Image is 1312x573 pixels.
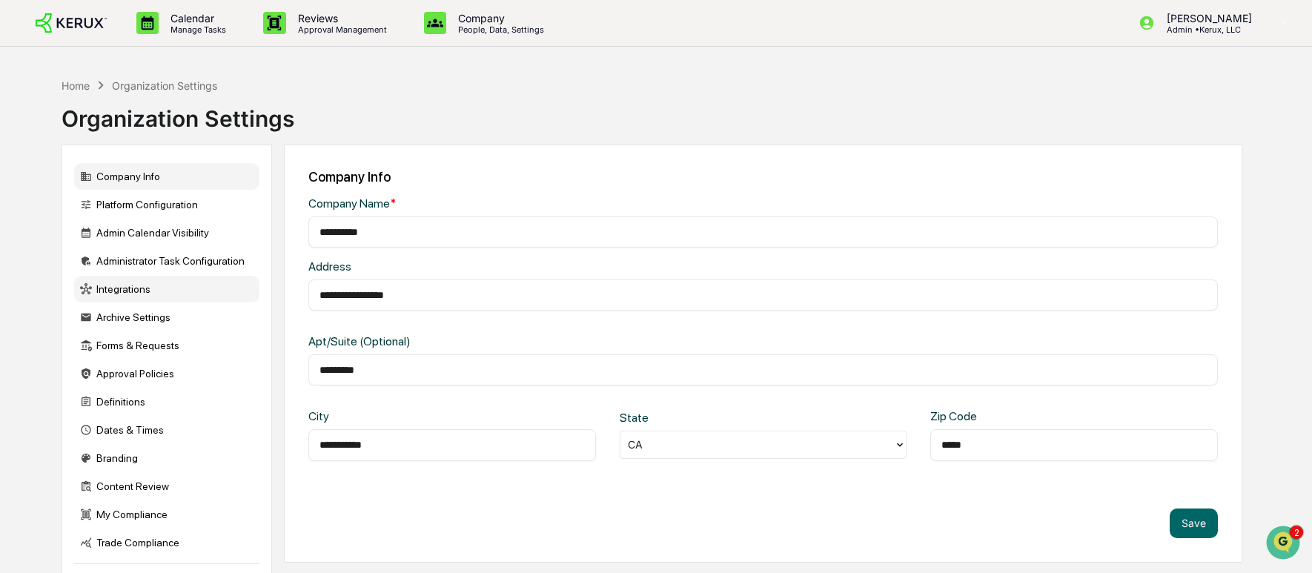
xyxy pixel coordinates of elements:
[74,332,259,359] div: Forms & Requests
[74,219,259,246] div: Admin Calendar Visibility
[74,473,259,500] div: Content Review
[36,13,107,33] img: logo
[15,228,39,251] img: Jack Rasmussen
[1155,12,1259,24] p: [PERSON_NAME]
[74,304,259,331] div: Archive Settings
[15,305,27,317] div: 🖐️
[112,79,217,92] div: Organization Settings
[308,409,437,423] div: City
[123,202,128,213] span: •
[15,113,42,140] img: 1746055101610-c473b297-6a78-478c-a979-82029cc54cd1
[74,445,259,471] div: Branding
[46,202,120,213] span: [PERSON_NAME]
[131,202,162,213] span: [DATE]
[67,128,204,140] div: We're available if you need us!
[30,202,42,214] img: 1746055101610-c473b297-6a78-478c-a979-82029cc54cd1
[930,409,1059,423] div: Zip Code
[74,191,259,218] div: Platform Configuration
[30,242,42,254] img: 1746055101610-c473b297-6a78-478c-a979-82029cc54cd1
[67,113,243,128] div: Start new chat
[1170,509,1218,538] button: Save
[31,113,58,140] img: 8933085812038_c878075ebb4cc5468115_72.jpg
[308,259,718,274] div: Address
[74,276,259,302] div: Integrations
[9,297,102,324] a: 🖐️Preclearance
[30,303,96,318] span: Preclearance
[252,118,270,136] button: Start new chat
[102,297,190,324] a: 🗄️Attestations
[122,303,184,318] span: Attestations
[105,367,179,379] a: Powered byPylon
[74,501,259,528] div: My Compliance
[15,188,39,211] img: Jack Rasmussen
[107,305,119,317] div: 🗄️
[159,12,233,24] p: Calendar
[62,93,294,132] div: Organization Settings
[446,24,551,35] p: People, Data, Settings
[1265,524,1305,564] iframe: Open customer support
[286,12,394,24] p: Reviews
[74,417,259,443] div: Dates & Times
[74,529,259,556] div: Trade Compliance
[159,24,233,35] p: Manage Tasks
[15,31,270,55] p: How can we help?
[230,162,270,179] button: See all
[131,242,162,254] span: [DATE]
[30,331,93,346] span: Data Lookup
[15,333,27,345] div: 🔎
[148,368,179,379] span: Pylon
[74,360,259,387] div: Approval Policies
[15,165,99,176] div: Past conversations
[1155,24,1259,35] p: Admin • Kerux, LLC
[62,79,90,92] div: Home
[46,242,120,254] span: [PERSON_NAME]
[123,242,128,254] span: •
[74,248,259,274] div: Administrator Task Configuration
[446,12,551,24] p: Company
[620,411,749,425] div: State
[308,334,718,348] div: Apt/Suite (Optional)
[308,169,1218,185] div: Company Info
[286,24,394,35] p: Approval Management
[9,325,99,352] a: 🔎Data Lookup
[74,163,259,190] div: Company Info
[308,196,718,211] div: Company Name
[74,388,259,415] div: Definitions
